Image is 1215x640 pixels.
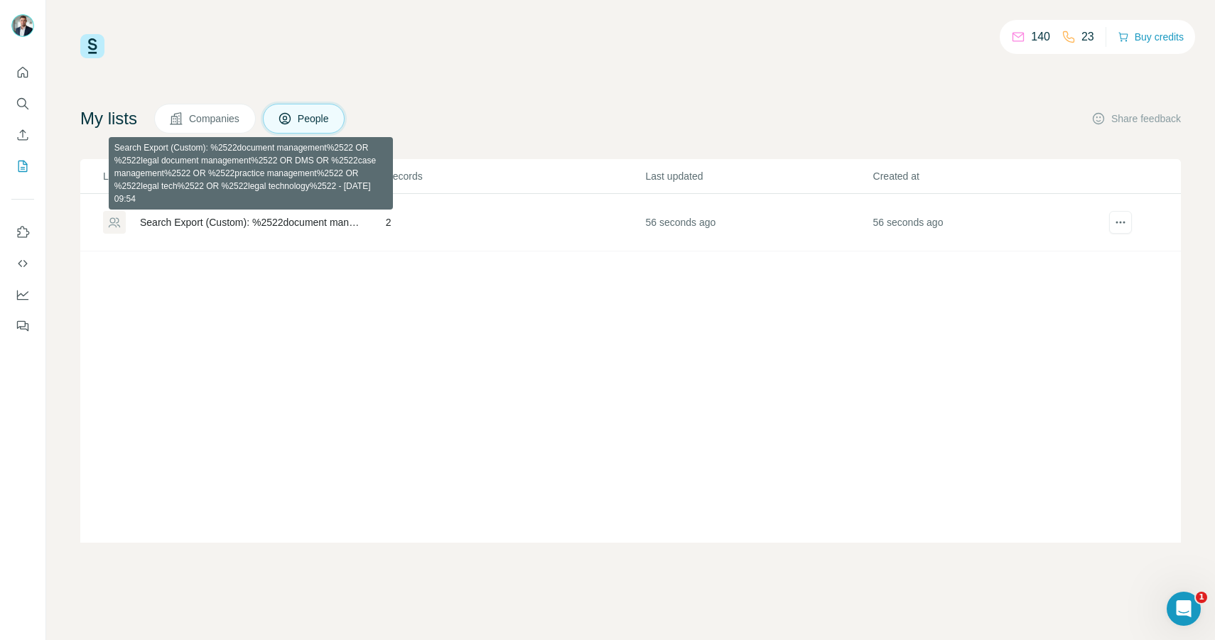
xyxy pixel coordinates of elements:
p: 140 [1031,28,1050,45]
button: Enrich CSV [11,122,34,148]
button: Buy credits [1118,27,1184,47]
button: actions [1109,211,1132,234]
p: Last updated [646,169,872,183]
iframe: Intercom live chat [1167,592,1201,626]
p: Records [386,169,644,183]
span: Companies [189,112,241,126]
p: 23 [1081,28,1094,45]
button: Feedback [11,313,34,339]
button: Search [11,91,34,116]
img: Avatar [11,14,34,37]
td: 56 seconds ago [873,194,1100,251]
td: 2 [385,194,645,251]
img: Surfe Logo [80,34,104,58]
div: Search Export (Custom): %2522document management%2522 OR %2522legal document management%2522 OR D... [140,215,362,229]
button: Use Surfe on LinkedIn [11,219,34,245]
button: Use Surfe API [11,251,34,276]
p: List name [103,169,384,183]
button: My lists [11,153,34,179]
td: 56 seconds ago [645,194,873,251]
button: Dashboard [11,282,34,308]
button: Share feedback [1091,112,1181,126]
h4: My lists [80,107,137,130]
button: Quick start [11,60,34,85]
span: 1 [1196,592,1207,603]
p: Created at [873,169,1099,183]
span: People [298,112,330,126]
